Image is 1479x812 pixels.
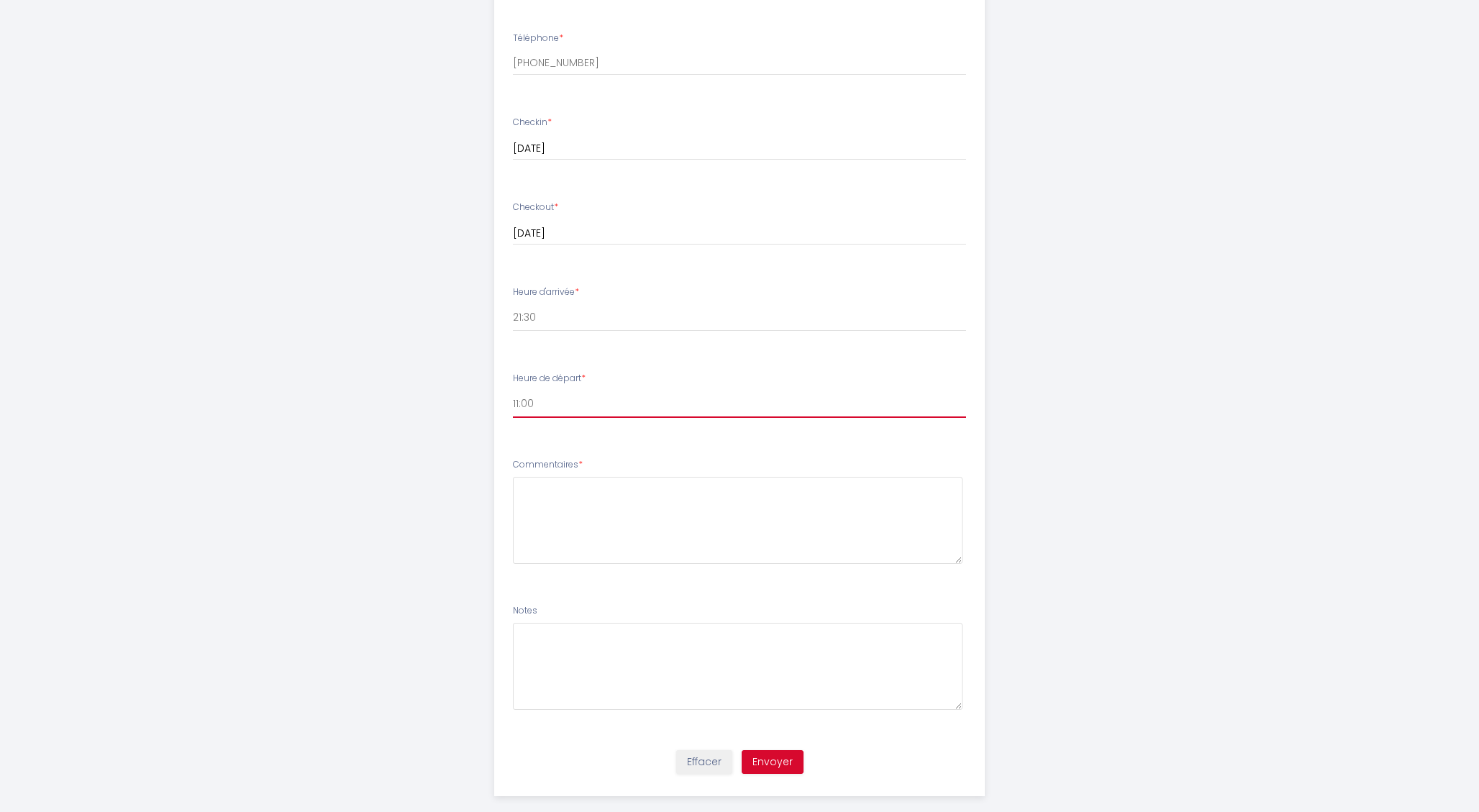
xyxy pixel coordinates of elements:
[742,750,804,775] button: Envoyer
[513,372,586,386] label: Heure de départ
[676,750,732,775] button: Effacer
[513,32,563,45] label: Téléphone
[513,201,558,214] label: Checkout
[513,116,552,129] label: Checkin
[513,604,537,618] label: Notes
[513,458,583,472] label: Commentaires
[513,286,579,299] label: Heure d'arrivée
